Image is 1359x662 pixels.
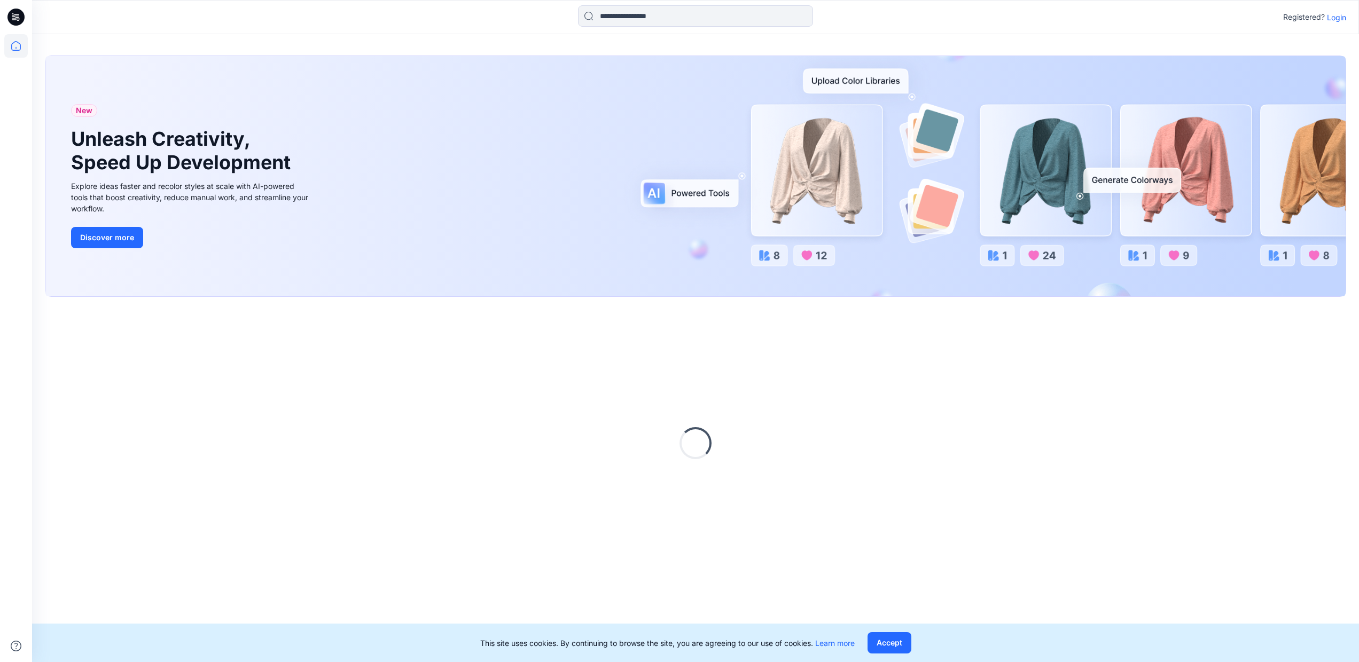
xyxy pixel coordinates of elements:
[71,180,311,214] div: Explore ideas faster and recolor styles at scale with AI-powered tools that boost creativity, red...
[480,637,855,649] p: This site uses cookies. By continuing to browse the site, you are agreeing to our use of cookies.
[76,104,92,117] span: New
[71,227,143,248] button: Discover more
[1327,12,1346,23] p: Login
[868,632,911,653] button: Accept
[71,227,311,248] a: Discover more
[815,639,855,648] a: Learn more
[71,128,295,174] h1: Unleash Creativity, Speed Up Development
[1283,11,1325,23] p: Registered?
